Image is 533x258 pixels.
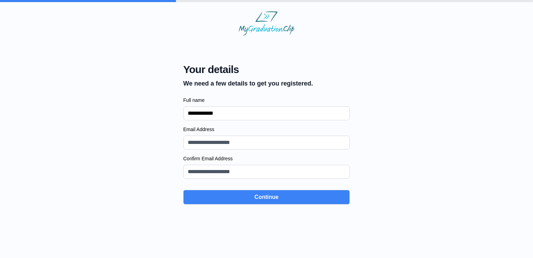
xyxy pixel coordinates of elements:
[183,190,350,204] button: Continue
[183,79,313,88] p: We need a few details to get you registered.
[183,126,350,133] label: Email Address
[183,63,313,76] span: Your details
[183,155,350,162] label: Confirm Email Address
[183,97,350,104] label: Full name
[239,11,294,35] img: MyGraduationClip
